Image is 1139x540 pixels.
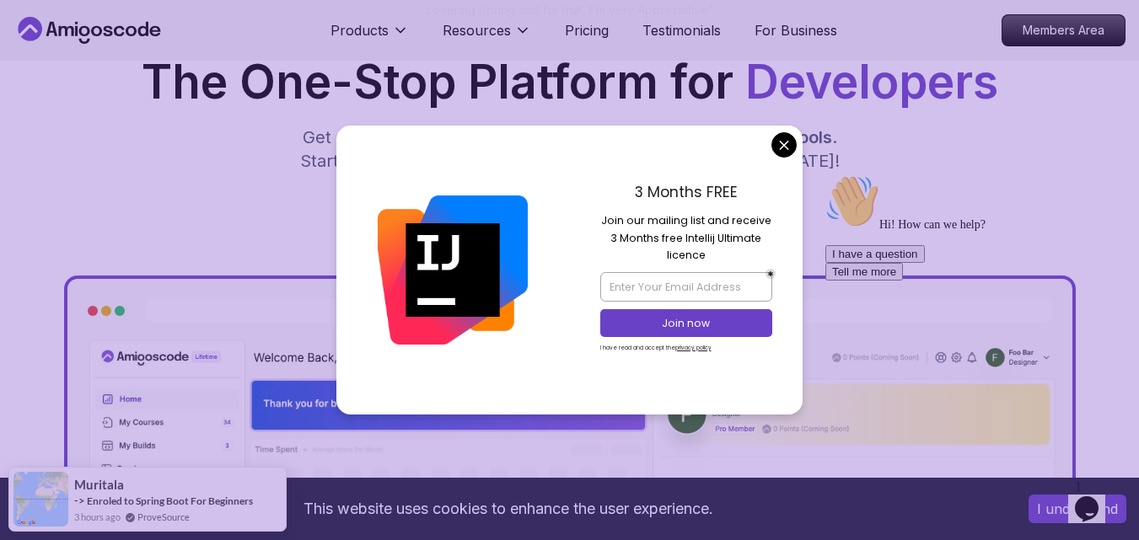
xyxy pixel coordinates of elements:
[13,490,1003,527] div: This website uses cookies to enhance the user experience.
[7,51,167,63] span: Hi! How can we help?
[819,168,1122,464] iframe: chat widget
[13,59,1126,105] h1: The One-Stop Platform for
[137,510,190,524] a: ProveSource
[745,54,998,110] span: Developers
[755,20,837,40] a: For Business
[788,127,832,147] span: Tools
[1002,14,1126,46] a: Members Area
[443,20,531,54] button: Resources
[7,7,61,61] img: :wave:
[74,494,85,507] span: ->
[13,472,68,527] img: provesource social proof notification image
[7,7,310,113] div: 👋Hi! How can we help?I have a questionTell me more
[1068,473,1122,523] iframe: chat widget
[330,20,409,54] button: Products
[74,510,121,524] span: 3 hours ago
[7,78,106,95] button: I have a question
[443,20,511,40] p: Resources
[87,495,253,507] a: Enroled to Spring Boot For Beginners
[74,478,124,492] span: muritala
[565,20,609,40] a: Pricing
[7,95,84,113] button: Tell me more
[330,20,389,40] p: Products
[1002,15,1125,45] p: Members Area
[642,20,721,40] a: Testimonials
[1029,495,1126,523] button: Accept cookies
[287,126,853,173] p: Get unlimited access to coding , , and . Start your journey or level up your career with Amigosco...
